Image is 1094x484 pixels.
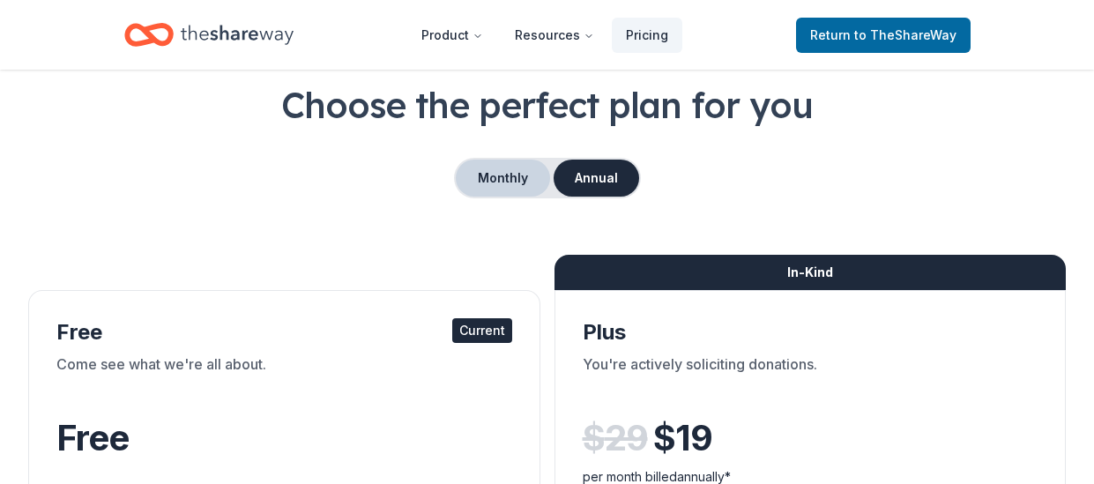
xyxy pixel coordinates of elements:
[28,80,1066,130] h1: Choose the perfect plan for you
[124,14,294,56] a: Home
[612,18,682,53] a: Pricing
[554,160,639,197] button: Annual
[583,318,1038,346] div: Plus
[407,18,497,53] button: Product
[456,160,550,197] button: Monthly
[583,354,1038,403] div: You're actively soliciting donations.
[854,27,956,42] span: to TheShareWay
[653,413,712,463] span: $ 19
[56,318,512,346] div: Free
[56,354,512,403] div: Come see what we're all about.
[452,318,512,343] div: Current
[796,18,971,53] a: Returnto TheShareWay
[501,18,608,53] button: Resources
[407,14,682,56] nav: Main
[810,25,956,46] span: Return
[56,416,129,459] span: Free
[554,255,1067,290] div: In-Kind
